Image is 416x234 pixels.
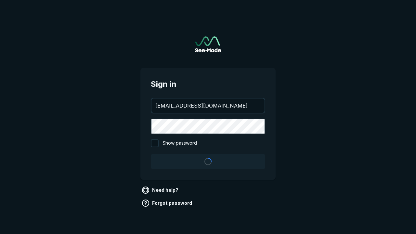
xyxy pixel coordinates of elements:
input: your@email.com [151,98,265,113]
img: See-Mode Logo [195,36,221,52]
span: Sign in [151,78,265,90]
a: Go to sign in [195,36,221,52]
a: Forgot password [140,198,195,208]
a: Need help? [140,185,181,195]
span: Show password [162,139,197,147]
